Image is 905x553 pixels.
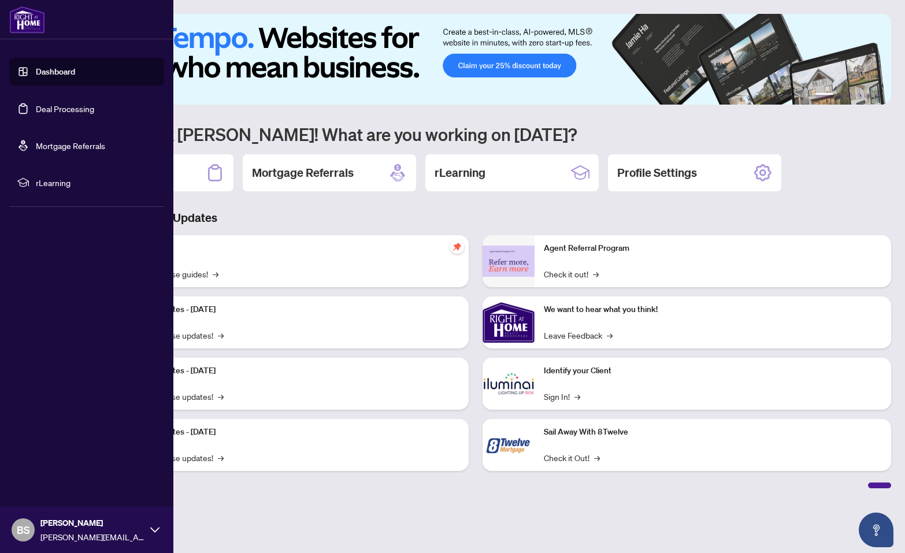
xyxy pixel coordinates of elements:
[36,176,156,189] span: rLearning
[36,140,105,151] a: Mortgage Referrals
[838,93,843,98] button: 2
[218,451,224,464] span: →
[815,93,833,98] button: 1
[17,522,30,538] span: BS
[544,451,600,464] a: Check it Out!→
[483,296,535,348] img: We want to hear what you think!
[866,93,870,98] button: 5
[121,426,459,439] p: Platform Updates - [DATE]
[544,390,580,403] a: Sign In!→
[60,210,891,226] h3: Brokerage & Industry Updates
[544,242,882,255] p: Agent Referral Program
[856,93,861,98] button: 4
[483,358,535,410] img: Identify your Client
[594,451,600,464] span: →
[450,240,464,254] span: pushpin
[544,303,882,316] p: We want to hear what you think!
[875,93,880,98] button: 6
[60,123,891,145] h1: Welcome back [PERSON_NAME]! What are you working on [DATE]?
[847,93,852,98] button: 3
[483,246,535,277] img: Agent Referral Program
[544,365,882,377] p: Identify your Client
[607,329,613,342] span: →
[218,329,224,342] span: →
[40,517,144,529] span: [PERSON_NAME]
[60,14,891,105] img: Slide 0
[252,165,354,181] h2: Mortgage Referrals
[121,365,459,377] p: Platform Updates - [DATE]
[121,303,459,316] p: Platform Updates - [DATE]
[544,426,882,439] p: Sail Away With 8Twelve
[40,530,144,543] span: [PERSON_NAME][EMAIL_ADDRESS][PERSON_NAME][DOMAIN_NAME]
[544,329,613,342] a: Leave Feedback→
[593,268,599,280] span: →
[483,419,535,471] img: Sail Away With 8Twelve
[121,242,459,255] p: Self-Help
[36,103,94,114] a: Deal Processing
[859,513,893,547] button: Open asap
[617,165,697,181] h2: Profile Settings
[218,390,224,403] span: →
[544,268,599,280] a: Check it out!→
[574,390,580,403] span: →
[213,268,218,280] span: →
[435,165,485,181] h2: rLearning
[9,6,45,34] img: logo
[36,66,75,77] a: Dashboard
